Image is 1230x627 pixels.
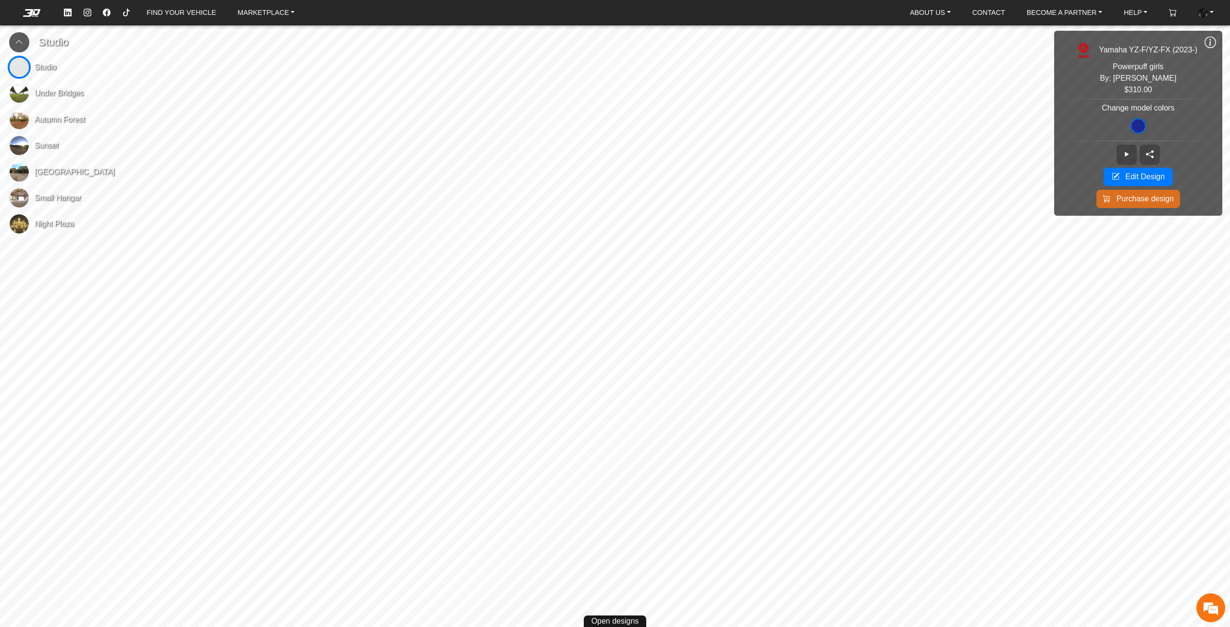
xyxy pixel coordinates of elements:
[591,615,639,627] span: Open designs
[1023,4,1106,21] a: BECOME A PARTNER
[35,192,81,204] span: Small Hangar
[1125,171,1165,183] span: Edit Design
[1104,168,1173,186] button: Edit Design
[10,58,29,77] img: Studio
[35,166,115,178] span: [GEOGRAPHIC_DATA]
[35,114,85,125] span: Autumn Forest
[10,188,29,208] img: Small Hangar
[35,218,74,230] span: Night Plaza
[10,110,29,129] img: Autumn Forest
[10,214,29,234] img: Night Plaza
[10,84,29,103] img: Under Bridges
[143,4,220,21] a: FIND YOUR VEHICLE
[1117,193,1174,205] span: Purchase design
[10,136,29,155] img: Sunset
[35,61,56,73] span: Studio
[1117,145,1137,165] button: AutoRotate
[10,162,29,182] img: Abandoned Street
[35,87,84,99] span: Under Bridges
[906,4,955,21] a: ABOUT US
[234,4,299,21] a: MARKETPLACE
[1120,4,1151,21] a: HELP
[1140,145,1160,165] button: Share design
[35,140,59,151] span: Sunset
[968,4,1009,21] a: CONTACT
[1096,190,1180,208] button: Purchase design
